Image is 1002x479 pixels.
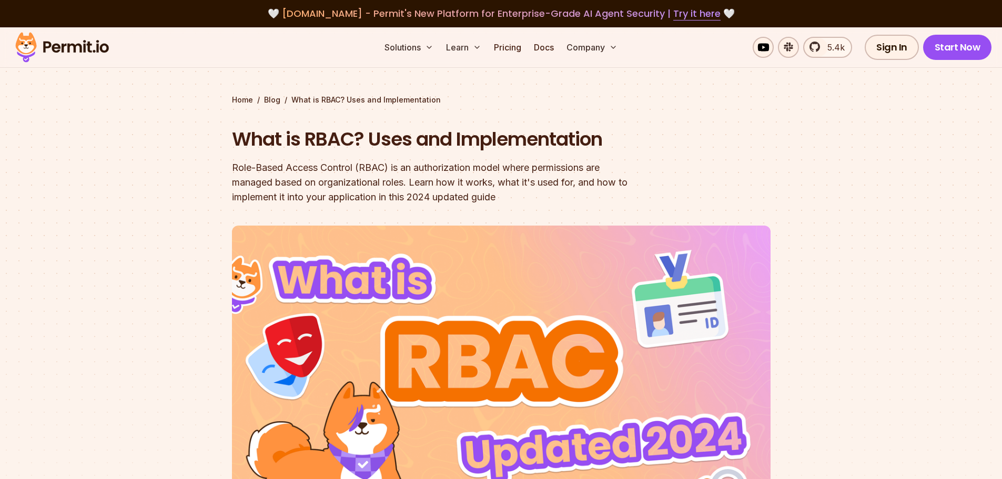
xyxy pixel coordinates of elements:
[264,95,280,105] a: Blog
[232,95,253,105] a: Home
[232,95,771,105] div: / /
[232,126,636,152] h1: What is RBAC? Uses and Implementation
[821,41,845,54] span: 5.4k
[380,37,438,58] button: Solutions
[803,37,852,58] a: 5.4k
[673,7,721,21] a: Try it here
[923,35,992,60] a: Start Now
[490,37,525,58] a: Pricing
[11,29,114,65] img: Permit logo
[530,37,558,58] a: Docs
[232,160,636,205] div: Role-Based Access Control (RBAC) is an authorization model where permissions are managed based on...
[442,37,485,58] button: Learn
[865,35,919,60] a: Sign In
[25,6,977,21] div: 🤍 🤍
[562,37,622,58] button: Company
[282,7,721,20] span: [DOMAIN_NAME] - Permit's New Platform for Enterprise-Grade AI Agent Security |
